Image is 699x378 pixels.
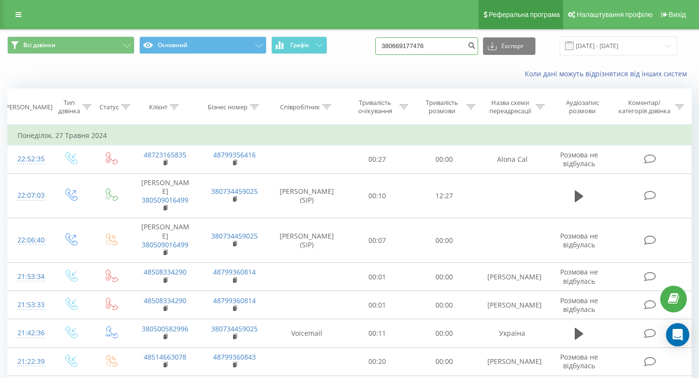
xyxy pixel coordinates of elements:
td: 12:27 [411,173,478,218]
td: [PERSON_NAME] [478,263,547,291]
td: 00:01 [344,291,411,319]
div: Аудіозапис розмови [556,99,609,115]
span: Розмова не відбулась [560,231,598,249]
span: Графік [290,42,309,49]
button: Експорт [483,37,535,55]
input: Пошук за номером [375,37,478,55]
a: 380734459025 [211,187,258,196]
span: Реферальна програма [489,11,560,18]
a: 48508334290 [144,296,186,305]
a: 48799360843 [213,352,256,361]
div: 22:06:40 [17,231,41,250]
td: 00:00 [411,263,478,291]
a: 380734459025 [211,231,258,241]
td: 00:01 [344,263,411,291]
td: Понеділок, 27 Травня 2024 [8,126,692,145]
td: [PERSON_NAME] (SIP) [269,173,344,218]
a: 380509016499 [142,240,188,249]
div: 21:42:36 [17,324,41,343]
td: 00:07 [344,218,411,263]
div: 22:52:35 [17,150,41,169]
div: Статус [100,103,119,111]
span: Розмова не відбулась [560,352,598,370]
td: 00:00 [411,291,478,319]
a: 48799360814 [213,267,256,276]
td: [PERSON_NAME] [131,218,200,263]
td: [PERSON_NAME] [478,291,547,319]
span: Розмова не відбулась [560,267,598,285]
td: 00:00 [411,347,478,376]
a: 48508334290 [144,267,186,276]
td: Voicemail [269,319,344,347]
span: Вихід [669,11,686,18]
div: 21:53:34 [17,267,41,286]
div: Бізнес номер [208,103,248,111]
button: Графік [271,36,327,54]
div: Тривалість розмови [419,99,464,115]
td: Alona Cal [478,145,547,173]
button: Основний [139,36,266,54]
td: [PERSON_NAME] [131,173,200,218]
td: [PERSON_NAME] [478,347,547,376]
a: 48799356416 [213,150,256,159]
td: 00:11 [344,319,411,347]
a: 380734459025 [211,324,258,333]
td: 00:00 [411,319,478,347]
div: 22:07:03 [17,186,41,205]
td: 00:27 [344,145,411,173]
div: Назва схеми переадресації [486,99,533,115]
div: Тривалість очікування [353,99,398,115]
span: Налаштування профілю [577,11,652,18]
span: Розмова не відбулась [560,296,598,314]
a: 48723165835 [144,150,186,159]
a: 380509016499 [142,195,188,205]
span: Всі дзвінки [23,41,55,49]
td: 00:20 [344,347,411,376]
a: Коли дані можуть відрізнятися вiд інших систем [525,69,692,78]
div: Тип дзвінка [58,99,80,115]
span: Розмова не відбулась [560,150,598,168]
div: Співробітник [280,103,320,111]
div: 21:53:33 [17,295,41,314]
div: Open Intercom Messenger [666,323,689,346]
td: 00:00 [411,218,478,263]
td: 00:10 [344,173,411,218]
div: [PERSON_NAME] [3,103,52,111]
div: Коментар/категорія дзвінка [616,99,673,115]
button: Всі дзвінки [7,36,134,54]
a: 380500582996 [142,324,188,333]
a: 48514663078 [144,352,186,361]
td: Україна [478,319,547,347]
td: [PERSON_NAME] (SIP) [269,218,344,263]
td: 00:00 [411,145,478,173]
div: Клієнт [149,103,167,111]
div: 21:22:39 [17,352,41,371]
a: 48799360814 [213,296,256,305]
